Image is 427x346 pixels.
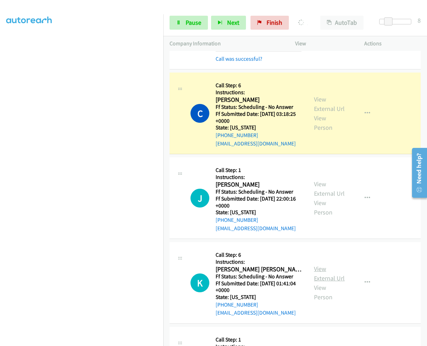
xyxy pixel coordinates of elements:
p: Dialing [PERSON_NAME] [298,18,308,28]
button: AutoTab [320,16,364,30]
a: Finish [250,16,289,30]
h2: [PERSON_NAME] [216,96,301,104]
div: The call is yet to be attempted [190,273,209,292]
iframe: Dialpad [6,14,163,345]
span: Next [227,18,239,27]
h5: Call Step: 6 [216,82,301,89]
h5: State: [US_STATE] [216,124,301,131]
h1: J [190,189,209,208]
a: [PHONE_NUMBER] [216,217,258,223]
h5: Call Step: 1 [216,167,301,174]
p: View [295,39,352,48]
p: Company Information [170,39,283,48]
a: [EMAIL_ADDRESS][DOMAIN_NAME] [216,140,296,147]
p: Actions [364,39,421,48]
a: [EMAIL_ADDRESS][DOMAIN_NAME] [216,309,296,316]
a: Call was successful? [216,55,262,62]
h5: Ff Status: Scheduling - No Answer [216,273,301,280]
a: View External Url [314,95,345,113]
a: View External Url [314,265,345,282]
span: Pause [186,18,201,27]
a: [PHONE_NUMBER] [216,132,258,138]
h2: [PERSON_NAME] [216,181,301,189]
h5: State: [US_STATE] [216,294,301,301]
h2: [PERSON_NAME] [PERSON_NAME] [216,265,301,273]
h5: Call Step: 1 [216,336,301,343]
a: View Person [314,114,332,131]
span: Finish [267,18,282,27]
a: [PHONE_NUMBER] [216,301,258,308]
h5: Ff Status: Scheduling - No Answer [216,188,301,195]
a: View External Url [314,180,345,197]
h5: Instructions: [216,258,301,265]
h1: K [190,273,209,292]
h5: State: [US_STATE] [216,209,301,216]
h5: Ff Submitted Date: [DATE] 01:41:04 +0000 [216,280,301,294]
div: 8 [418,16,421,25]
h5: Ff Status: Scheduling - No Answer [216,104,301,111]
h5: Ff Submitted Date: [DATE] 22:00:16 +0000 [216,195,301,209]
h5: Call Step: 6 [216,251,301,258]
h5: Instructions: [216,174,301,181]
h1: C [190,104,209,123]
a: View Person [314,199,332,216]
div: The call is yet to be attempted [190,189,209,208]
a: Pause [170,16,208,30]
a: [EMAIL_ADDRESS][DOMAIN_NAME] [216,225,296,232]
iframe: Resource Center [407,145,427,201]
h5: Instructions: [216,89,301,96]
h5: Ff Submitted Date: [DATE] 03:18:25 +0000 [216,111,301,124]
button: Next [211,16,246,30]
a: View Person [314,284,332,301]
